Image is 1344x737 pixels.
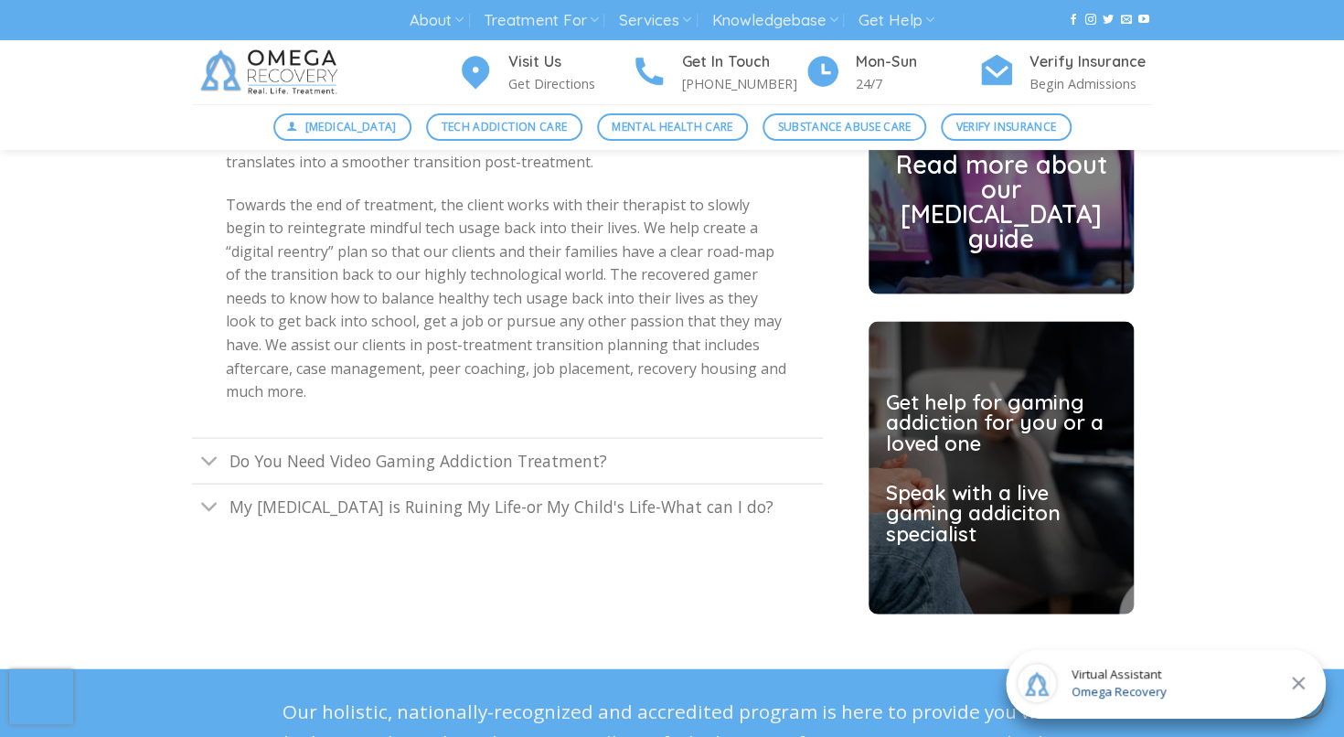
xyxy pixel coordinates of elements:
[1103,14,1114,27] a: Follow on Twitter
[305,118,397,135] span: [MEDICAL_DATA]
[9,669,73,724] iframe: reCAPTCHA
[229,495,773,517] span: My [MEDICAL_DATA] is Ruining My Life-or My Child's Life-What can I do?
[777,118,911,135] span: Substance Abuse Care
[612,118,732,135] span: Mental Health Care
[192,483,823,529] a: Toggle My [MEDICAL_DATA] is Ruining My Life-or My Child's Life-What can I do?
[1029,73,1152,94] p: Begin Admissions
[441,118,567,135] span: Tech Addiction Care
[978,50,1152,95] a: Verify Insurance Begin Admissions
[955,118,1056,135] span: Verify Insurance
[895,43,1107,251] a: Need help dealing with [MEDICAL_DATA]? Read more about our [MEDICAL_DATA] guide
[895,153,1107,251] h2: Read more about our [MEDICAL_DATA] guide
[508,50,631,74] h4: Visit Us
[886,391,1116,453] h2: Get help for gaming addiction for you or a loved one
[192,437,823,483] a: Toggle Do You Need Video Gaming Addiction Treatment?
[508,73,631,94] p: Get Directions
[1068,14,1079,27] a: Follow on Facebook
[886,391,1116,543] a: Get help for gaming addiction for you or a loved one Speak with a live gaming addiciton specialist
[457,50,631,95] a: Visit Us Get Directions
[273,113,412,141] a: [MEDICAL_DATA]
[859,4,934,37] a: Get Help
[856,73,978,94] p: 24/7
[192,488,228,528] button: Toggle
[763,113,926,141] a: Substance Abuse Care
[682,73,805,94] p: [PHONE_NUMBER]
[1029,50,1152,74] h4: Verify Insurance
[682,50,805,74] h4: Get In Touch
[1085,14,1096,27] a: Follow on Instagram
[856,50,978,74] h4: Mon-Sun
[484,4,598,37] a: Treatment For
[426,113,582,141] a: Tech Addiction Care
[1137,14,1148,27] a: Follow on YouTube
[192,443,228,482] button: Toggle
[711,4,837,37] a: Knowledgebase
[941,113,1072,141] a: Verify Insurance
[886,482,1116,543] h2: Speak with a live gaming addiciton specialist
[597,113,748,141] a: Mental Health Care
[226,193,789,403] p: Towards the end of treatment, the client works with their therapist to slowly begin to reintegrat...
[229,449,606,471] span: Do You Need Video Gaming Addiction Treatment?
[410,4,464,37] a: About
[1120,14,1131,27] a: Send us an email
[631,50,805,95] a: Get In Touch [PHONE_NUMBER]
[619,4,691,37] a: Services
[192,40,352,104] img: Omega Recovery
